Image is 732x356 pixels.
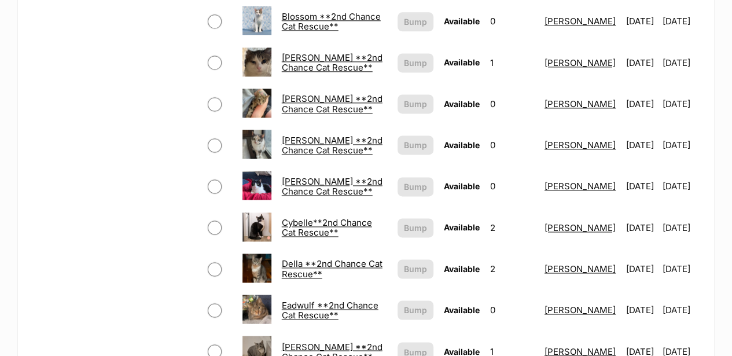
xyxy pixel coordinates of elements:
td: [DATE] [662,84,701,124]
a: [PERSON_NAME] **2nd Chance Cat Rescue** [282,52,382,73]
td: [DATE] [621,1,661,41]
td: 0 [485,125,539,165]
a: Della **2nd Chance Cat Rescue** [282,258,382,279]
td: [DATE] [662,166,701,206]
a: [PERSON_NAME] [545,140,616,151]
td: [DATE] [662,208,701,248]
td: 0 [485,290,539,330]
span: Bump [404,16,427,28]
td: 2 [485,208,539,248]
button: Bump [398,53,433,72]
button: Bump [398,218,433,237]
span: Available [444,99,480,109]
span: Available [444,305,480,315]
td: 0 [485,1,539,41]
span: Bump [404,98,427,110]
span: Available [444,346,480,356]
button: Bump [398,94,433,113]
span: Bump [404,304,427,316]
td: [DATE] [621,43,661,83]
td: [DATE] [621,208,661,248]
td: [DATE] [662,249,701,289]
button: Bump [398,135,433,155]
a: [PERSON_NAME] [545,263,616,274]
span: Bump [404,222,427,234]
span: Available [444,57,480,67]
a: Cybelle**2nd Chance Cat Rescue** [282,217,372,238]
img: Cybelle**2nd Chance Cat Rescue** [242,212,271,241]
a: Blossom **2nd Chance Cat Rescue** [282,11,381,32]
a: [PERSON_NAME] [545,98,616,109]
a: [PERSON_NAME] [545,304,616,315]
a: [PERSON_NAME] **2nd Chance Cat Rescue** [282,93,382,114]
button: Bump [398,177,433,196]
td: [DATE] [662,125,701,165]
a: [PERSON_NAME] **2nd Chance Cat Rescue** [282,135,382,156]
span: Bump [404,181,427,193]
button: Bump [398,259,433,278]
a: [PERSON_NAME] [545,57,616,68]
td: [DATE] [621,290,661,330]
span: Available [444,16,480,26]
td: 2 [485,249,539,289]
a: [PERSON_NAME] [545,181,616,192]
span: Bump [404,263,427,275]
a: Eadwulf **2nd Chance Cat Rescue** [282,300,378,321]
td: [DATE] [621,249,661,289]
button: Bump [398,12,433,31]
td: [DATE] [662,43,701,83]
td: [DATE] [662,1,701,41]
span: Available [444,181,480,191]
img: Clessie **2nd Chance Cat Rescue** [242,171,271,200]
span: Available [444,264,480,274]
td: [DATE] [662,290,701,330]
span: Available [444,140,480,150]
td: [DATE] [621,166,661,206]
a: [PERSON_NAME] [545,16,616,27]
span: Bump [404,139,427,151]
td: 0 [485,84,539,124]
a: [PERSON_NAME] [545,222,616,233]
td: 0 [485,166,539,206]
span: Bump [404,57,427,69]
td: [DATE] [621,84,661,124]
button: Bump [398,300,433,320]
td: [DATE] [621,125,661,165]
td: 1 [485,43,539,83]
a: [PERSON_NAME] **2nd Chance Cat Rescue** [282,176,382,197]
span: Available [444,222,480,232]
